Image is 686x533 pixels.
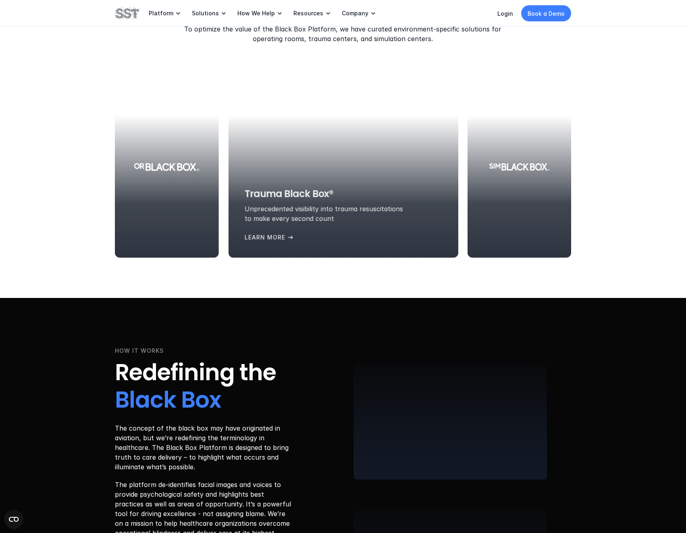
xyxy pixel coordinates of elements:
p: Platform [149,10,173,17]
p: Resources [293,10,323,17]
a: Trauma Black Box®Unprecedented visibility into trauma resuscitations to make every second countLe... [228,76,458,258]
p: Unprecedented visibility into trauma resuscitations to make every second count [244,204,405,223]
img: SST logo [115,6,139,20]
img: SIM Black Box logo [479,156,560,177]
p: To optimize the value of the Black Box Platform, we have curated environment-specific solutions f... [183,24,503,44]
button: Open CMP widget [4,510,23,529]
p: Learn More [244,233,285,242]
a: OR Black Box logo [115,76,218,258]
p: Solutions [192,10,219,17]
a: Login [497,10,513,17]
p: Book a Demo [528,9,565,18]
a: Book a Demo [521,5,571,21]
p: How We Help [237,10,275,17]
p: Company [342,10,368,17]
img: OR Black Box logo [126,156,207,177]
p: The concept of the black box may have originated in aviation, but we’re redefining the terminolog... [115,423,293,471]
span: Redefining the [115,357,276,388]
h5: Trauma Black Box® [244,187,333,200]
a: SIM Black Box logo [468,76,571,258]
span: Black Box [115,384,221,415]
p: HOW IT WORKS [115,346,164,355]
